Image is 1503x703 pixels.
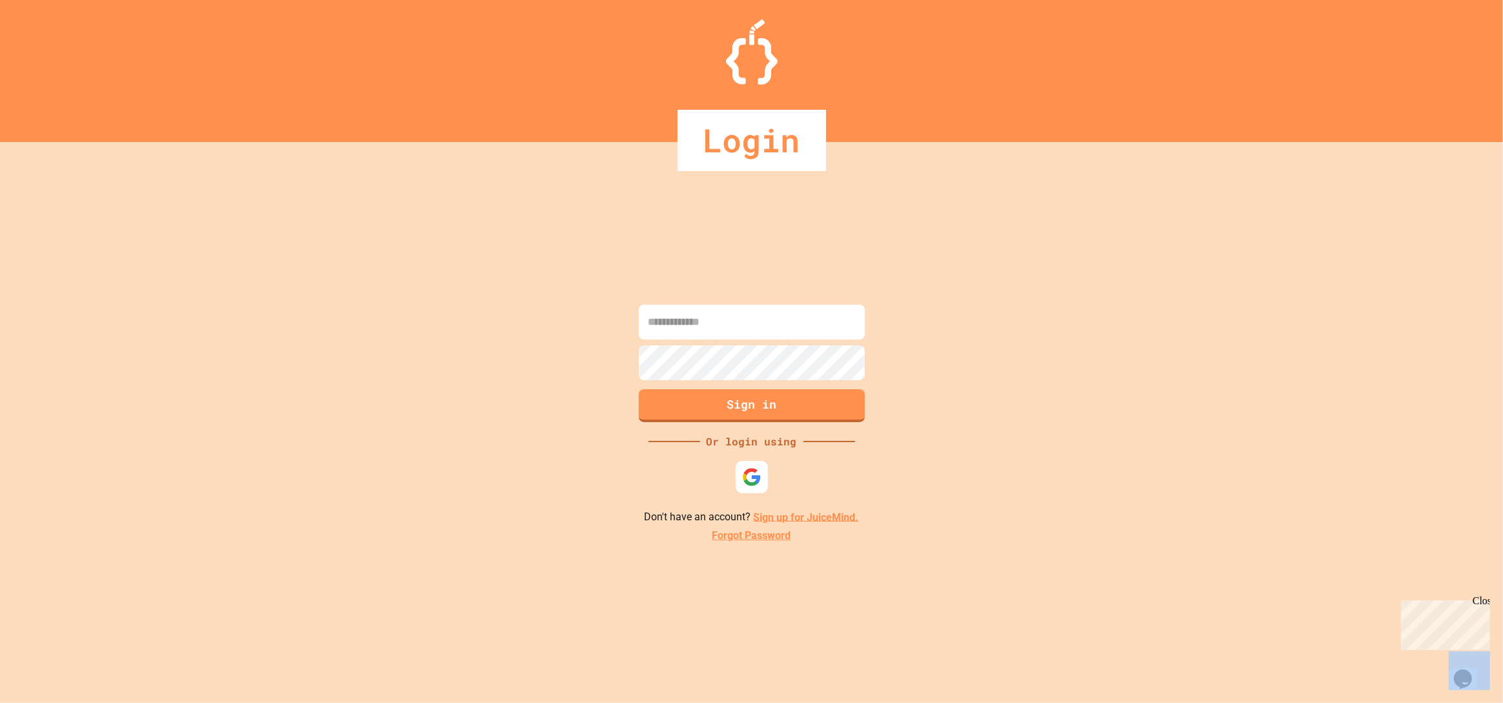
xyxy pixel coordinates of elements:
p: Don't have an account? [645,509,859,525]
a: Forgot Password [712,528,791,544]
div: Or login using [700,434,803,449]
img: Logo.svg [726,19,778,85]
div: Chat with us now!Close [5,5,89,82]
img: google-icon.svg [742,467,762,487]
button: Sign in [639,389,865,422]
iframe: chat widget [1449,651,1490,690]
iframe: chat widget [1396,595,1490,650]
a: Sign up for JuiceMind. [754,511,859,523]
div: Login [678,110,826,171]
